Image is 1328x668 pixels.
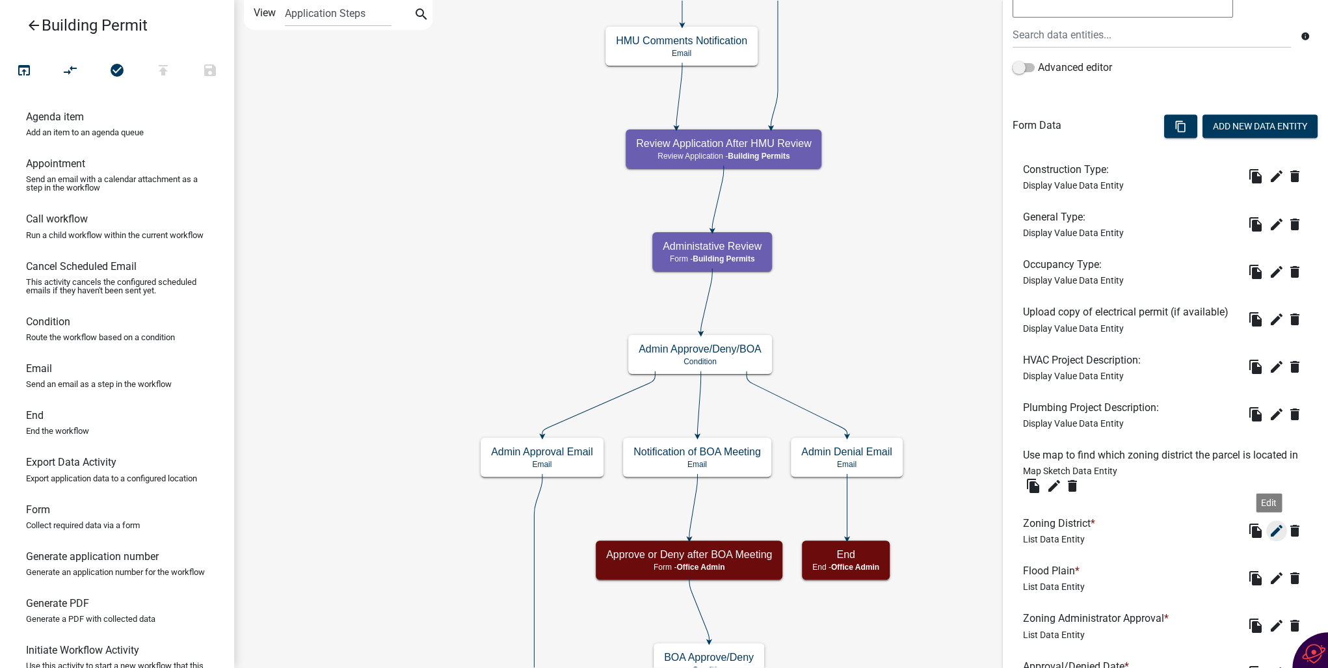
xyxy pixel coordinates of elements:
button: file_copy [1245,166,1266,187]
h6: Cancel Scheduled Email [26,260,137,273]
i: edit [1269,570,1284,586]
h6: HVAC Project Description: [1023,354,1146,366]
button: edit [1266,261,1287,282]
h6: Generate application number [26,550,159,563]
h6: Occupancy Type: [1023,258,1124,271]
p: End the workflow [26,427,89,435]
wm-modal-confirm: Delete [1065,475,1085,496]
p: Form - [663,254,762,263]
i: save [202,62,218,81]
a: Building Permit [10,10,213,40]
p: Generate a PDF with collected data [26,615,155,623]
i: content_copy [1175,120,1187,133]
button: delete [1287,568,1308,589]
p: End - [812,563,879,572]
h5: End [812,548,879,561]
button: file_copy [1245,356,1266,377]
p: Email [491,460,593,469]
span: Building Permits [728,152,790,161]
h6: End [26,409,44,421]
span: Building Permits [693,254,754,263]
span: Map Sketch Data Entity [1023,466,1117,476]
i: delete [1065,478,1080,494]
h6: General Type: [1023,211,1124,223]
button: delete [1287,214,1308,235]
span: Display Value Data Entity [1023,418,1124,429]
button: edit [1266,520,1287,541]
button: delete [1287,261,1308,282]
p: Email [633,460,761,469]
i: delete [1287,523,1303,539]
h6: Export Data Activity [26,456,116,468]
button: delete [1287,615,1308,636]
wm-modal-confirm: Delete [1287,568,1308,589]
h6: Appointment [26,157,85,170]
i: search [414,7,429,25]
button: file_copy [1245,520,1266,541]
h6: Call workflow [26,213,88,225]
h6: Condition [26,315,70,328]
i: info [1301,32,1310,41]
button: file_copy [1245,404,1266,425]
p: Add an item to an agenda queue [26,128,144,137]
button: Publish [140,57,187,85]
wm-modal-confirm: Delete [1287,309,1308,330]
i: edit [1269,618,1284,634]
h6: Use map to find which zoning district the parcel is located in [1023,449,1303,461]
i: file_copy [1248,570,1264,586]
i: file_copy [1248,618,1264,634]
i: delete [1287,570,1303,586]
i: file_copy [1248,407,1264,422]
wm-modal-confirm: Delete [1287,166,1308,187]
h6: Form [26,503,50,516]
h6: Email [26,362,52,375]
span: List Data Entity [1023,534,1085,544]
h6: Flood Plain [1023,565,1085,577]
div: Edit [1256,493,1282,512]
p: Run a child workflow within the current workflow [26,231,204,239]
h5: BOA Approve/Deny [664,651,754,663]
p: Review Application - [636,152,811,161]
button: edit [1266,356,1287,377]
i: edit [1046,478,1062,494]
button: Save [187,57,233,85]
p: Collect required data via a form [26,521,140,529]
i: file_copy [1248,217,1264,232]
p: This activity cancels the configured scheduled emails if they haven't been sent yet. [26,278,208,295]
button: Add New Data Entity [1202,114,1318,138]
wm-modal-confirm: Delete [1287,615,1308,636]
span: Display Value Data Entity [1023,228,1124,238]
button: file_copy [1023,475,1044,496]
p: Condition [639,357,762,366]
button: edit [1266,615,1287,636]
p: Export application data to a configured location [26,474,197,483]
button: file_copy [1245,214,1266,235]
wm-modal-confirm: Delete [1287,214,1308,235]
button: file_copy [1245,615,1266,636]
i: edit [1269,359,1284,375]
i: delete [1287,264,1303,280]
button: Auto Layout [47,57,94,85]
p: Email [616,49,747,58]
h6: Generate PDF [26,597,89,609]
p: Send an email with a calendar attachment as a step in the workflow [26,175,208,192]
button: delete [1287,520,1308,541]
button: edit [1266,166,1287,187]
button: delete [1287,404,1308,425]
i: file_copy [1026,478,1041,494]
i: file_copy [1248,264,1264,280]
i: file_copy [1248,359,1264,375]
h6: Form Data [1013,119,1061,131]
i: edit [1269,264,1284,280]
h6: Agenda item [26,111,84,123]
span: List Data Entity [1023,581,1085,592]
span: Display Value Data Entity [1023,180,1124,191]
h6: Zoning Administrator Approval [1023,612,1174,624]
i: file_copy [1248,523,1264,539]
i: delete [1287,618,1303,634]
i: edit [1269,217,1284,232]
span: Display Value Data Entity [1023,371,1124,381]
span: Office Admin [831,563,879,572]
i: file_copy [1248,312,1264,327]
button: content_copy [1164,114,1197,138]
